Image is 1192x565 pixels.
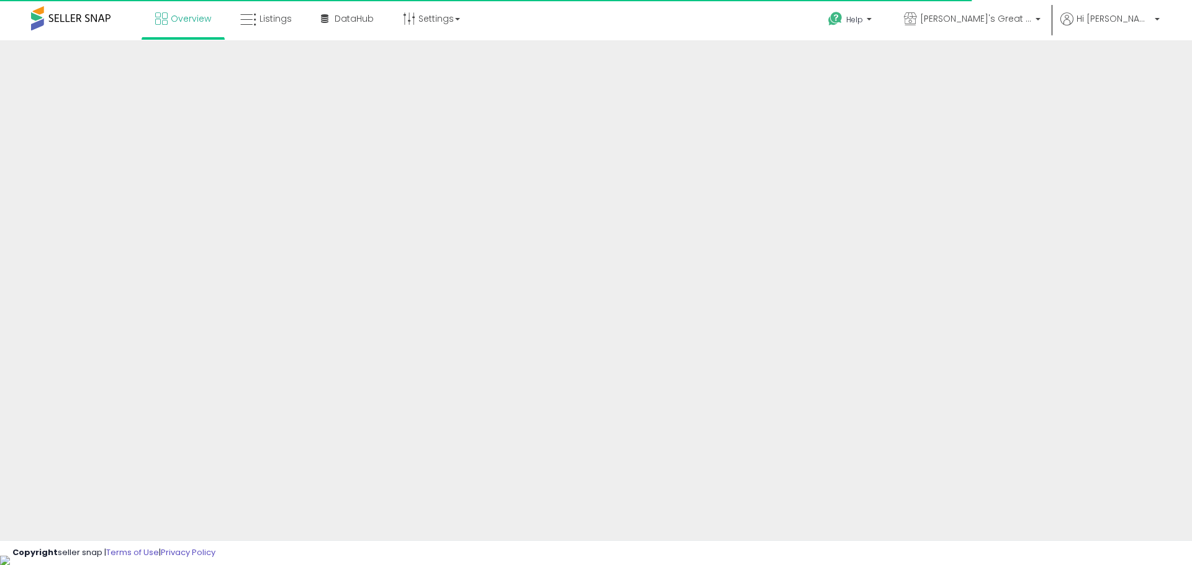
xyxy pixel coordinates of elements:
span: [PERSON_NAME]'s Great Goods [920,12,1032,25]
span: Hi [PERSON_NAME] [1077,12,1151,25]
span: Help [846,14,863,25]
span: DataHub [335,12,374,25]
a: Hi [PERSON_NAME] [1060,12,1160,40]
div: seller snap | | [12,547,215,559]
i: Get Help [828,11,843,27]
span: Overview [171,12,211,25]
a: Privacy Policy [161,546,215,558]
a: Help [818,2,884,40]
strong: Copyright [12,546,58,558]
span: Listings [260,12,292,25]
a: Terms of Use [106,546,159,558]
